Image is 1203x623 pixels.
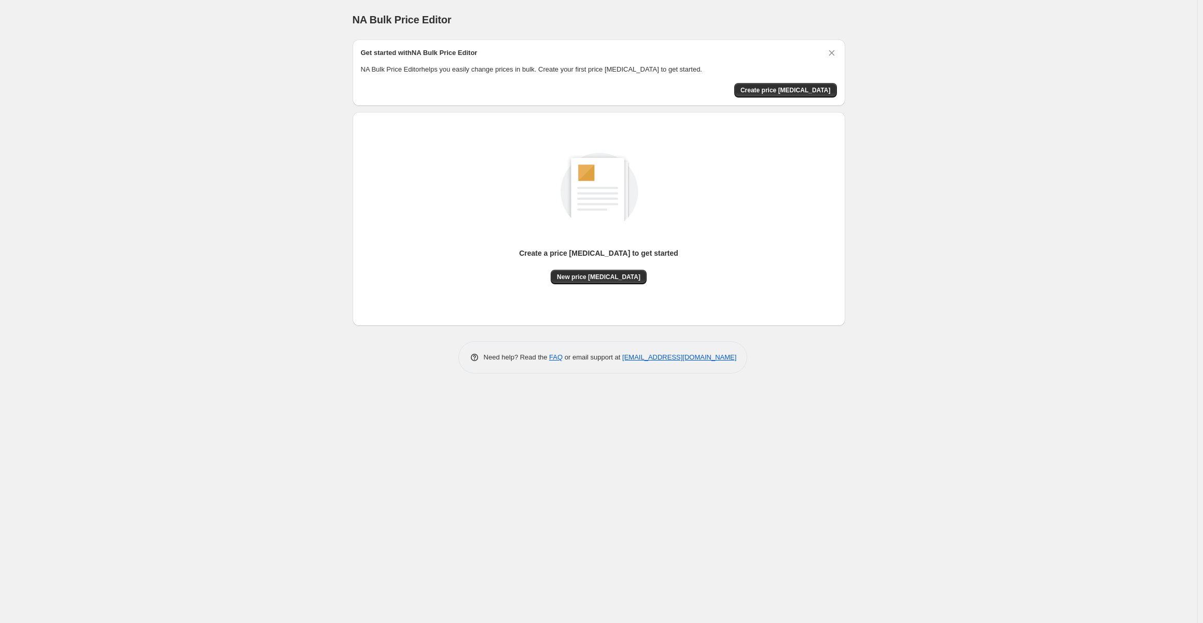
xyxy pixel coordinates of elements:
[827,48,837,58] button: Dismiss card
[622,353,736,361] a: [EMAIL_ADDRESS][DOMAIN_NAME]
[519,248,678,258] p: Create a price [MEDICAL_DATA] to get started
[557,273,640,281] span: New price [MEDICAL_DATA]
[740,86,831,94] span: Create price [MEDICAL_DATA]
[551,270,647,284] button: New price [MEDICAL_DATA]
[734,83,837,98] button: Create price change job
[361,64,837,75] p: NA Bulk Price Editor helps you easily change prices in bulk. Create your first price [MEDICAL_DAT...
[484,353,550,361] span: Need help? Read the
[353,14,452,25] span: NA Bulk Price Editor
[563,353,622,361] span: or email support at
[549,353,563,361] a: FAQ
[361,48,478,58] h2: Get started with NA Bulk Price Editor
